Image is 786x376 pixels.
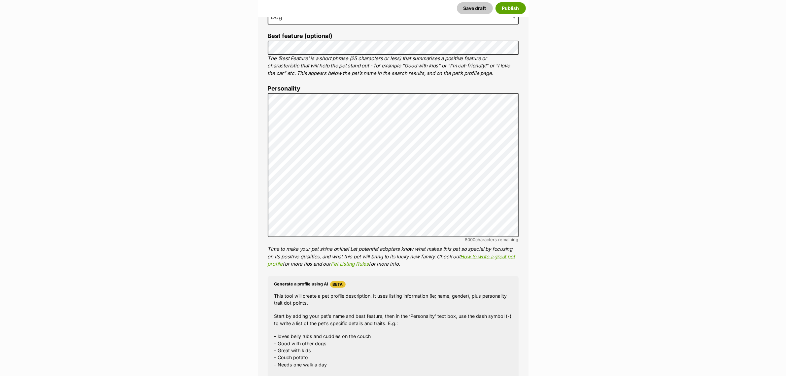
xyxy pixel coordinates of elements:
[496,2,526,14] button: Publish
[274,281,512,288] h4: Generate a profile using AI
[465,237,476,242] span: 8000
[331,261,369,267] a: Pet Listing Rules
[274,292,512,307] p: This tool will create a pet profile description. It uses listing information (ie; name, gender), ...
[274,313,512,327] p: Start by adding your pet’s name and best feature, then in the ‘Personality’ text box, use the das...
[274,333,512,368] p: - loves belly rubs and cuddles on the couch - Good with other dogs - Great with kids - Couch pota...
[268,85,519,92] label: Personality
[268,33,519,40] label: Best feature (optional)
[268,55,519,77] p: The ‘Best Feature’ is a short phrase (25 characters or less) that summarises a positive feature o...
[330,281,346,288] span: Beta
[268,245,519,268] p: Time to make your pet shine online! Let potential adopters know what makes this pet so special by...
[268,13,289,22] span: Dog
[268,10,519,24] span: Dog
[457,2,493,14] button: Save draft
[268,237,519,242] div: characters remaining
[268,253,515,267] a: How to write a great pet profile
